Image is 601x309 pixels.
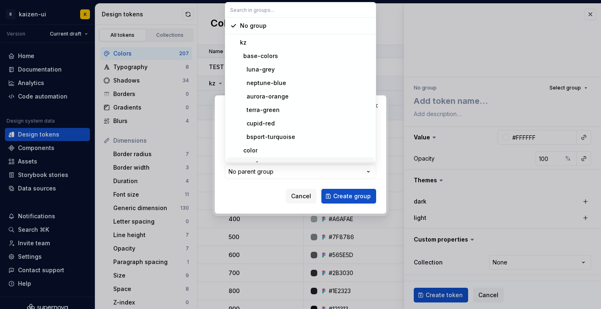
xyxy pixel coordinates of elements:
div: surface [240,160,269,168]
div: terra-green [240,106,280,114]
input: Search in groups... [225,2,376,17]
div: neptune-blue [240,79,286,87]
div: luna-grey [240,65,275,74]
div: base-colors [240,52,278,60]
div: aurora-orange [240,92,289,101]
div: bsport-turquoise [240,133,295,141]
div: cupid-red [240,119,275,128]
div: No group [240,22,267,30]
div: color [240,146,258,154]
div: Search in groups... [225,18,376,162]
div: kz [240,38,247,47]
